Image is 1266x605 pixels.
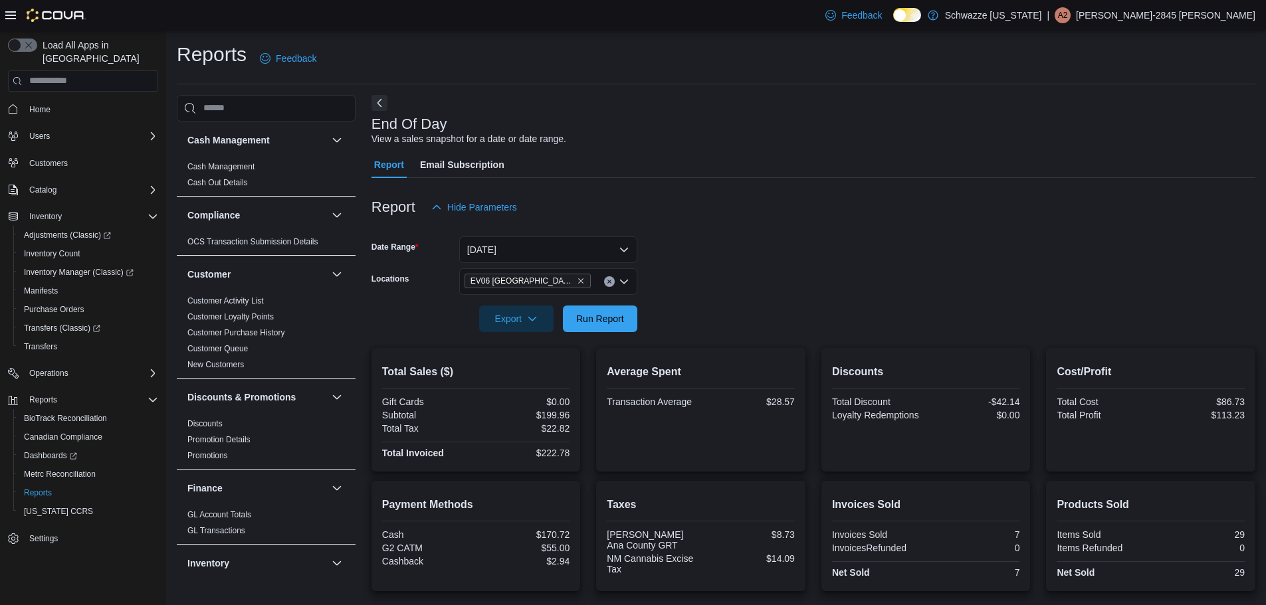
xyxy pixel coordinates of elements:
[577,277,585,285] button: Remove EV06 Las Cruces East from selection in this group
[13,319,163,337] a: Transfers (Classic)
[19,302,158,317] span: Purchase Orders
[371,95,387,111] button: Next
[19,429,158,445] span: Canadian Compliance
[24,101,158,118] span: Home
[3,207,163,226] button: Inventory
[187,509,251,520] span: GL Account Totals
[24,392,158,408] span: Reports
[3,390,163,409] button: Reports
[604,276,615,287] button: Clear input
[24,304,84,315] span: Purchase Orders
[1154,410,1245,420] div: $113.23
[478,448,570,458] div: $222.78
[607,497,795,513] h2: Taxes
[19,283,158,299] span: Manifests
[893,8,921,22] input: Dark Mode
[3,181,163,199] button: Catalog
[329,207,345,223] button: Compliance
[24,432,102,442] span: Canadian Compliance
[19,264,158,280] span: Inventory Manager (Classic)
[187,209,240,222] h3: Compliance
[19,320,158,336] span: Transfers (Classic)
[19,503,158,519] span: Washington CCRS
[187,328,285,337] a: Customer Purchase History
[607,396,698,407] div: Transaction Average
[24,128,158,144] span: Users
[1154,567,1245,578] div: 29
[19,410,112,426] a: BioTrack Reconciliation
[487,305,546,332] span: Export
[329,389,345,405] button: Discounts & Promotions
[13,409,163,428] button: BioTrack Reconciliation
[19,283,63,299] a: Manifests
[832,543,923,553] div: InvoicesRefunded
[187,451,228,460] a: Promotions
[13,300,163,319] button: Purchase Orders
[3,127,163,145] button: Users
[24,341,57,352] span: Transfers
[382,423,473,434] div: Total Tax
[29,185,56,195] span: Catalog
[187,360,244,369] a: New Customers
[13,244,163,263] button: Inventory Count
[19,448,158,464] span: Dashboards
[382,410,473,420] div: Subtotal
[374,151,404,178] span: Report
[29,158,68,169] span: Customers
[563,305,637,332] button: Run Report
[177,234,356,255] div: Compliance
[13,282,163,300] button: Manifests
[478,410,570,420] div: $199.96
[478,423,570,434] div: $22.82
[24,155,73,171] a: Customers
[1057,364,1245,380] h2: Cost/Profit
[19,246,158,262] span: Inventory Count
[187,162,255,171] a: Cash Management
[832,364,1020,380] h2: Discounts
[187,481,326,495] button: Finance
[24,323,100,333] span: Transfers (Classic)
[187,418,223,429] span: Discounts
[24,286,58,296] span: Manifests
[832,497,1020,513] h2: Invoices Sold
[371,199,415,215] h3: Report
[24,531,63,547] a: Settings
[24,182,158,198] span: Catalog
[13,483,163,502] button: Reports
[19,339,62,355] a: Transfers
[187,557,229,570] h3: Inventory
[371,274,409,284] label: Locations
[3,529,163,548] button: Settings
[447,201,517,214] span: Hide Parameters
[187,390,326,404] button: Discounts & Promotions
[187,177,248,188] span: Cash Out Details
[13,428,163,446] button: Canadian Compliance
[832,410,923,420] div: Loyalty Redemptions
[187,133,270,147] h3: Cash Management
[465,274,591,288] span: EV06 Las Cruces East
[459,236,637,263] button: [DATE]
[187,435,251,444] a: Promotion Details
[24,230,111,240] span: Adjustments (Classic)
[187,161,255,172] span: Cash Management
[704,396,795,407] div: $28.57
[478,543,570,553] div: $55.00
[619,276,629,287] button: Open list of options
[841,9,882,22] span: Feedback
[945,7,1042,23] p: Schwazze [US_STATE]
[24,267,134,278] span: Inventory Manager (Classic)
[187,525,245,536] span: GL Transactions
[29,368,68,379] span: Operations
[19,339,158,355] span: Transfers
[24,469,96,479] span: Metrc Reconciliation
[187,557,326,570] button: Inventory
[24,530,158,547] span: Settings
[8,94,158,583] nav: Complex example
[607,529,698,551] div: [PERSON_NAME] Ana County GRT
[19,485,57,501] a: Reports
[928,543,1019,553] div: 0
[19,503,98,519] a: [US_STATE] CCRS
[29,211,62,222] span: Inventory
